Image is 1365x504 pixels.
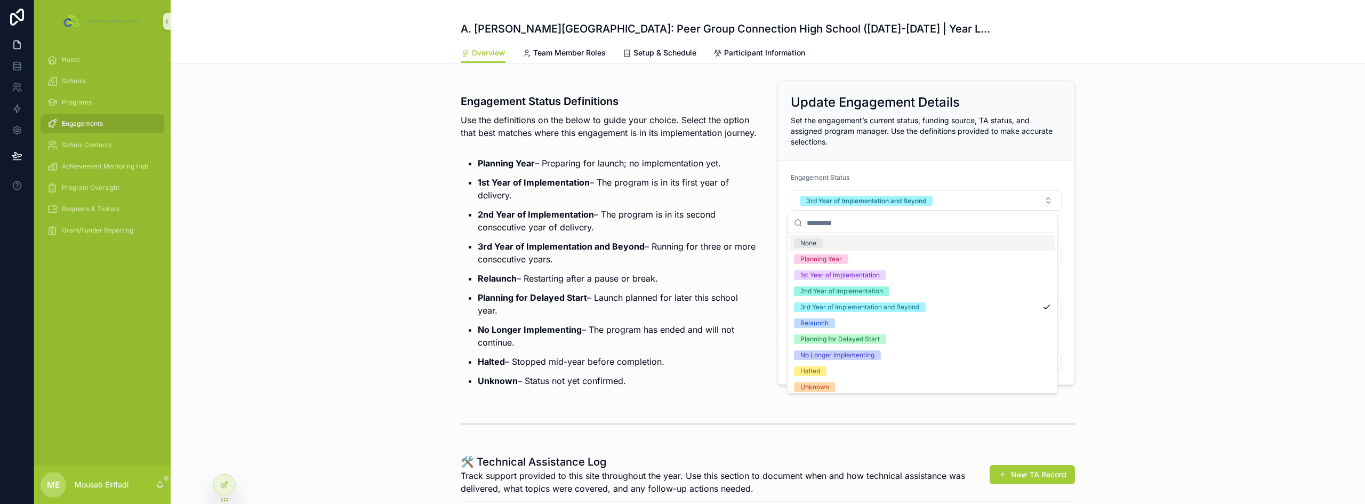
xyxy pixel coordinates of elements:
[41,157,164,176] a: Achievement Mentoring Hub
[478,356,505,367] strong: Halted
[461,21,995,36] h1: A. [PERSON_NAME][GEOGRAPHIC_DATA]: Peer Group Connection High School ([DATE]-[DATE] | Year Long)
[478,240,758,266] p: – Running for three or more consecutive years.
[633,47,696,58] span: Setup & Schedule
[478,324,582,335] strong: No Longer Implementing
[800,350,874,360] div: No Longer Implementing
[62,162,148,171] span: Achievement Mentoring Hub
[62,55,80,64] span: Home
[478,241,645,252] strong: 3rd Year of Implementation and Beyond
[61,13,143,30] img: App logo
[478,292,587,303] strong: Planning for Delayed Start
[471,47,505,58] span: Overview
[791,116,1053,146] span: Set the engagement’s current status, funding source, TA status, and assigned program manager. Use...
[34,43,171,254] div: scrollable content
[62,77,86,85] span: Schools
[800,334,880,344] div: Planning for Delayed Start
[461,454,995,469] h1: 🛠️ Technical Assistance Log
[478,208,758,234] p: – The program is in its second consecutive year of delivery.
[41,221,164,240] a: Grant/Funder Reporting
[990,465,1075,484] button: New TA Record
[478,323,758,349] p: – The program has ended and will not continue.
[461,469,995,495] span: Track support provided to this site throughout the year. Use this section to document when and ho...
[41,114,164,133] a: Engagements
[41,199,164,219] a: Requests & Tickets
[41,50,164,69] a: Home
[800,318,829,328] div: Relaunch
[47,478,60,491] span: ME
[62,98,92,107] span: Programs
[478,209,594,220] strong: 2nd Year of Implementation
[62,226,133,235] span: Grant/Funder Reporting
[800,254,842,264] div: Planning Year
[461,114,758,139] p: Use the definitions on the below to guide your choice. Select the option that best matches where ...
[791,190,1062,211] button: Select Button
[800,302,919,312] div: 3rd Year of Implementation and Beyond
[713,43,805,65] a: Participant Information
[523,43,606,65] a: Team Member Roles
[478,177,590,188] strong: 1st Year of Implementation
[788,233,1057,393] div: Suggestions
[791,173,849,181] span: Engagement Status
[800,382,829,392] div: Unknown
[800,286,883,296] div: 2nd Year of Implementation
[478,374,758,387] p: – Status not yet confirmed.
[623,43,696,65] a: Setup & Schedule
[800,270,880,280] div: 1st Year of Implementation
[800,366,820,376] div: Halted
[478,157,758,170] p: – Preparing for launch; no implementation yet.
[478,176,758,202] p: – The program is in its first year of delivery.
[41,135,164,155] a: School Contacts
[478,375,518,386] strong: Unknown
[533,47,606,58] span: Team Member Roles
[724,47,805,58] span: Participant Information
[478,355,758,368] p: – Stopped mid-year before completion.
[62,141,111,149] span: School Contacts
[478,291,758,317] p: – Launch planned for later this school year.
[791,94,960,111] h2: Update Engagement Details
[461,43,505,63] a: Overview
[478,272,758,285] p: – Restarting after a pause or break.
[41,71,164,91] a: Schools
[62,119,103,128] span: Engagements
[41,93,164,112] a: Programs
[800,238,816,248] div: None
[478,158,535,169] strong: Planning Year
[75,479,129,490] p: Mousab Elrifadi
[62,183,119,192] span: Program Oversight
[806,196,926,206] div: 3rd Year of Implementation and Beyond
[461,93,758,109] h3: Engagement Status Definitions
[478,273,517,284] strong: Relaunch
[62,205,119,213] span: Requests & Tickets
[41,178,164,197] a: Program Oversight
